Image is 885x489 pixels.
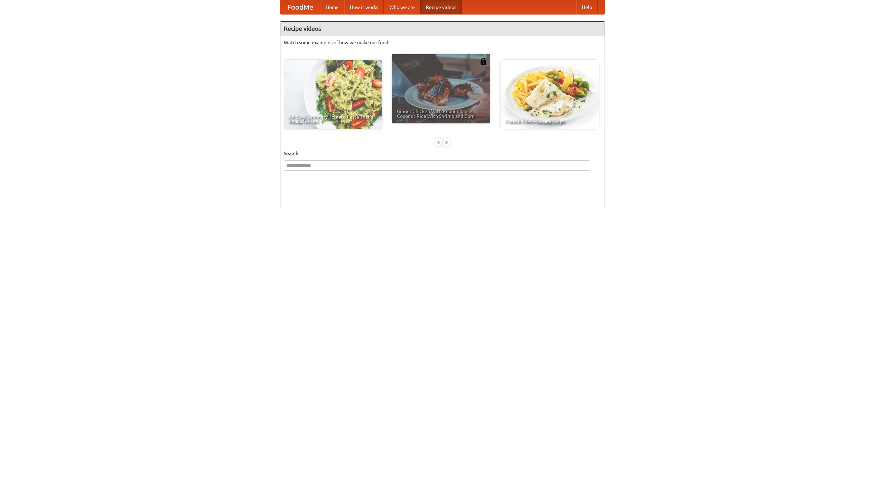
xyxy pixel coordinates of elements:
[480,58,487,65] img: 483408.png
[280,0,320,14] a: FoodMe
[284,150,601,157] h5: Search
[576,0,598,14] a: Help
[435,138,441,147] div: «
[344,0,384,14] a: How it works
[320,0,344,14] a: Home
[284,60,382,129] a: An Easy, Summery Tomato Pasta That's Ready for Fall
[420,0,462,14] a: Recipe videos
[444,138,450,147] div: »
[505,119,594,124] span: French Fries Fish and Chips
[501,60,599,129] a: French Fries Fish and Chips
[280,22,605,36] h4: Recipe videos
[289,114,377,124] span: An Easy, Summery Tomato Pasta That's Ready for Fall
[384,0,420,14] a: Who we are
[284,39,601,46] p: Watch some examples of how we make our food!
